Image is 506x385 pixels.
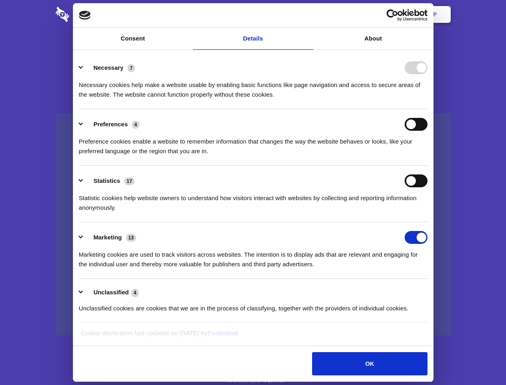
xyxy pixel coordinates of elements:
a: Consent [73,28,193,50]
button: Marketing (13) [79,231,141,244]
div: Unclassified cookies are cookies that we are in the process of classifying, together with the pro... [79,298,427,313]
h1: Eliminate Slack Data Loss. [56,36,451,65]
a: About [313,28,433,50]
h4: Auto-redaction of sensitive data, encrypted data sharing and self-destructing private chats. Shar... [56,73,451,99]
img: logo-wordmark-white-trans-d4663122ce5f474addd5e946df7df03e33cb6a1c49d2221995e7729f52c070b2.svg [56,7,124,22]
span: 4 [132,121,139,129]
a: Usercentrics Cookiebot - opens in a new window [357,9,427,21]
div: Marketing cookies are used to track visitors across websites. The intention is to display ads tha... [79,244,427,269]
div: Necessary cookies help make a website usable by enabling basic functions like page navigation and... [79,74,427,99]
img: logo [79,11,91,20]
a: Wistia video thumbnail [56,113,451,336]
button: Statistics (17) [79,174,140,187]
button: Necessary (7) [79,61,140,74]
button: Unclassified (4) [79,288,144,298]
span: 7 [127,64,135,72]
label: Necessary [93,64,123,71]
span: 4 [131,289,139,297]
span: 17 [124,177,135,185]
label: Preferences [93,121,128,128]
a: Login [363,2,398,27]
div: Preference cookies enable a website to remember information that changes the way the website beha... [79,131,427,156]
a: Pricing [235,2,270,27]
button: OK [312,352,427,375]
div: Statistic cookies help website owners to understand how visitors interact with websites by collec... [79,187,427,213]
span: 13 [126,234,136,242]
a: Contact [325,2,362,27]
label: Marketing [93,234,122,241]
button: Preferences (4) [79,118,145,131]
a: Details [193,28,313,50]
div: Cookie declaration last updated on [DATE] by [75,328,431,344]
a: Cookiebot [208,330,238,336]
label: Statistics [93,177,120,184]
